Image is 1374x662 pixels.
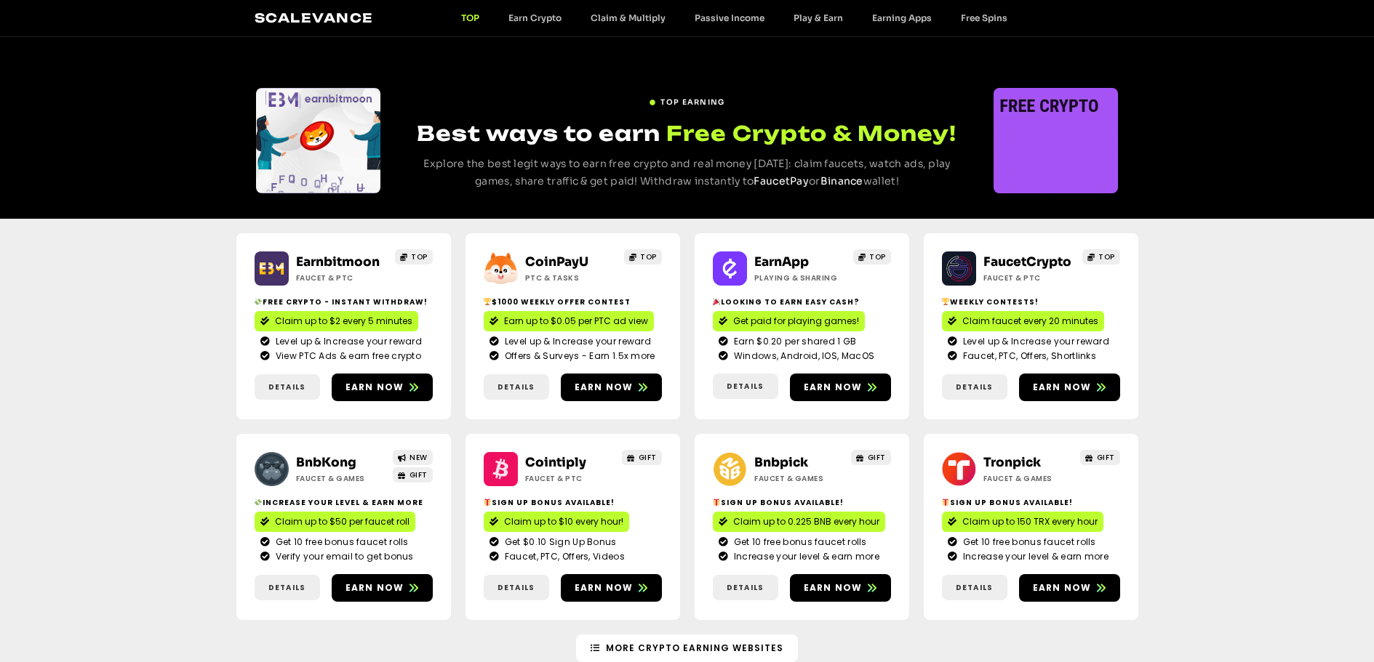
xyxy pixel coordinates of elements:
a: Earn now [332,574,433,602]
span: Earn now [804,381,863,394]
span: Details [268,582,305,593]
h2: Faucet & Games [754,473,845,484]
a: Claim up to $50 per faucet roll [255,512,415,532]
span: Details [268,382,305,392]
a: More Crypto Earning Websites [576,634,798,662]
a: Claim faucet every 20 minutes [942,311,1104,331]
a: Tronpick [983,455,1041,470]
span: Increase your level & earn more [959,550,1109,563]
a: Details [942,374,1007,400]
a: Details [942,575,1007,600]
span: TOP [640,251,657,262]
img: 🏆 [942,298,949,305]
h2: Looking to Earn Easy Cash? [713,296,891,307]
span: Free Crypto & Money! [666,119,956,148]
span: Earn now [346,381,404,394]
h2: $1000 Weekly Offer contest [484,296,662,307]
span: Get 10 free bonus faucet rolls [272,536,409,549]
a: Earning Apps [858,12,946,23]
a: EarnApp [754,254,809,270]
span: Details [727,582,764,593]
a: GIFT [851,450,891,465]
a: NEW [393,450,433,465]
a: FaucetCrypto [983,254,1071,270]
h2: ptc & Tasks [525,273,616,283]
span: Earn now [1033,381,1092,394]
span: Earn now [346,581,404,594]
span: Get 10 free bonus faucet rolls [730,536,867,549]
span: Claim up to 150 TRX every hour [962,515,1098,528]
span: Get 10 free bonus faucet rolls [959,536,1096,549]
span: Claim up to 0.225 BNB every hour [733,515,879,528]
span: GIFT [868,452,886,463]
span: View PTC Ads & earn free crypto [272,350,421,363]
a: Play & Earn [779,12,858,23]
span: TOP [1098,251,1115,262]
a: Get paid for playing games! [713,311,865,331]
a: Claim & Multiply [576,12,680,23]
a: BnbKong [296,455,356,470]
h2: Sign Up Bonus Available! [942,497,1120,508]
span: Details [727,381,764,392]
span: Get paid for playing games! [733,315,859,328]
img: 🎁 [942,498,949,506]
img: 🎁 [713,498,720,506]
span: Get $0.10 Sign Up Bonus [501,536,617,549]
span: Best ways to earn [417,121,660,146]
a: Details [713,575,778,600]
span: TOP EARNING [660,97,724,108]
a: Earn now [790,574,891,602]
a: TOP [853,249,891,265]
a: GIFT [393,467,433,483]
a: Earn up to $0.05 per PTC ad view [484,311,654,331]
img: 🏆 [484,298,491,305]
a: TOP EARNING [649,91,724,108]
a: CoinPayU [525,254,588,270]
a: Scalevance [255,10,374,25]
a: Earn now [1019,374,1120,401]
a: Earn now [561,574,662,602]
span: Details [498,382,535,392]
h2: Sign Up Bonus Available! [713,497,891,508]
span: Earn now [575,581,634,594]
h2: Free crypto - Instant withdraw! [255,296,433,307]
span: Verify your email to get bonus [272,550,414,563]
span: Earn $0.20 per shared 1 GB [730,335,857,348]
span: Claim up to $50 per faucet roll [275,515,410,528]
span: Level up & Increase your reward [959,335,1109,348]
span: Earn now [804,581,863,594]
span: Claim up to $2 every 5 minutes [275,315,412,328]
a: Details [484,575,549,600]
a: Free Spins [946,12,1022,23]
img: 🎁 [484,498,491,506]
a: TOP [1082,249,1120,265]
span: Claim faucet every 20 minutes [962,315,1098,328]
span: Windows, Android, IOS, MacOS [730,350,874,363]
a: Details [713,374,778,399]
span: Faucet, PTC, Offers, Shortlinks [959,350,1096,363]
a: Earn now [332,374,433,401]
a: Passive Income [680,12,779,23]
span: Offers & Surveys - Earn 1.5x more [501,350,655,363]
h2: Weekly contests! [942,296,1120,307]
span: Level up & Increase your reward [272,335,422,348]
h2: Increase your level & earn more [255,497,433,508]
h2: Sign up bonus available! [484,497,662,508]
a: Claim up to 0.225 BNB every hour [713,512,885,532]
a: FaucetPay [754,174,809,187]
a: Claim up to 150 TRX every hour [942,512,1103,532]
span: Details [498,582,535,593]
span: GIFT [639,452,657,463]
span: TOP [869,251,886,262]
a: GIFT [622,450,662,465]
a: Cointiply [525,455,586,470]
a: Details [255,575,320,600]
a: Claim up to $2 every 5 minutes [255,311,418,331]
div: Slides [994,88,1118,193]
h2: Faucet & PTC [296,273,387,283]
span: Earn up to $0.05 per PTC ad view [504,315,648,328]
a: Earnbitmoon [296,254,380,270]
a: GIFT [1080,450,1120,465]
a: Claim up to $10 every hour! [484,512,629,532]
a: Details [484,374,549,400]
